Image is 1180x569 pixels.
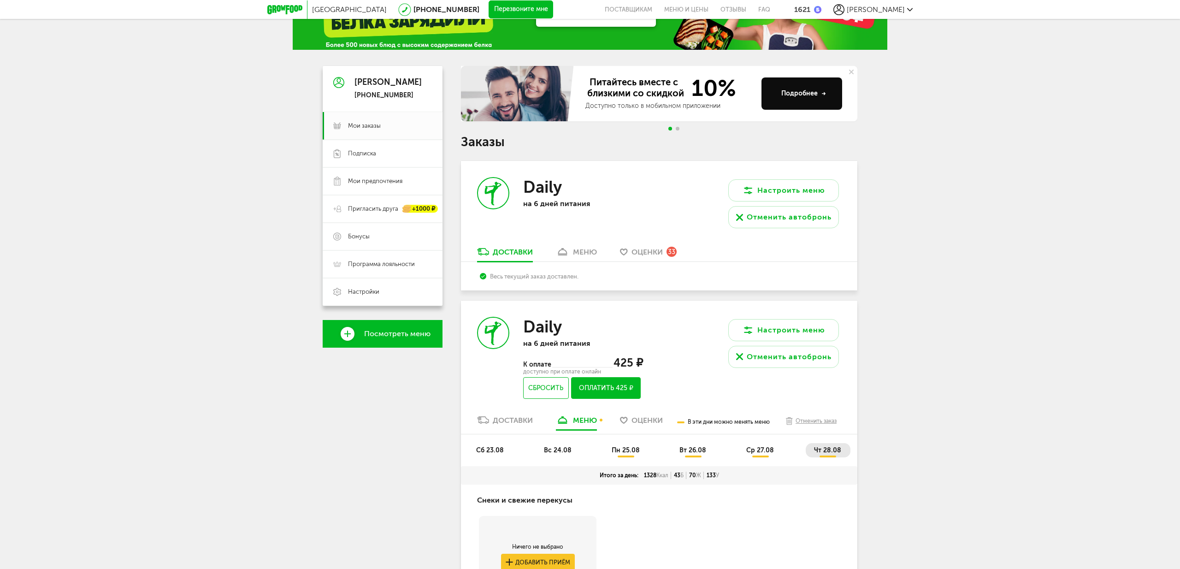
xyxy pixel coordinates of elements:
[641,472,671,479] div: 1328
[523,317,562,337] h3: Daily
[461,66,576,121] img: family-banner.579af9d.jpg
[747,351,832,362] div: Отменить автобронь
[686,472,704,479] div: 70
[814,6,821,13] img: bonus_b.cdccf46.png
[631,248,663,256] span: Оценки
[477,492,572,509] h4: Снеки и свежие перекусы
[348,232,370,241] span: Бонусы
[615,415,667,430] a: Оценки
[348,260,415,268] span: Программа лояльности
[680,472,684,479] span: Б
[728,179,839,202] button: Настроить меню
[323,223,442,250] a: Бонусы
[615,247,681,261] a: Оценки 33
[747,212,832,223] div: Отменить автобронь
[631,416,663,425] span: Оценки
[523,177,562,197] h3: Daily
[573,248,597,256] div: меню
[348,288,379,296] span: Настройки
[847,5,905,14] span: [PERSON_NAME]
[728,346,839,368] button: Отменить автобронь
[348,205,398,213] span: Пригласить друга
[614,356,643,369] span: 425 ₽
[781,415,841,433] button: Отменить заказ
[671,472,686,479] div: 43
[348,177,402,185] span: Мои предпочтения
[323,112,442,140] a: Мои заказы
[716,472,719,479] span: У
[551,247,602,261] a: меню
[364,330,431,338] span: Посмотреть меню
[676,127,679,130] span: Go to slide 2
[501,543,575,551] div: Ничего не выбрано
[323,195,442,223] a: Пригласить друга +1000 ₽
[667,247,677,257] div: 33
[656,472,668,479] span: Ккал
[489,0,553,19] button: Перезвоните мне
[704,472,722,479] div: 133
[573,416,597,425] div: меню
[403,205,438,213] div: +1000 ₽
[348,122,381,130] span: Мои заказы
[312,5,387,14] span: [GEOGRAPHIC_DATA]
[597,472,641,479] div: Итого за день:
[493,248,533,256] div: Доставки
[323,250,442,278] a: Программа лояльности
[354,78,422,87] div: [PERSON_NAME]
[814,446,841,454] span: чт 28.08
[523,377,569,399] button: Сбросить
[696,472,701,479] span: Ж
[493,416,533,425] div: Доставки
[472,415,537,430] a: Доставки
[551,415,602,430] a: меню
[585,77,686,100] span: Питайтесь вместе с близкими со скидкой
[323,320,442,348] a: Посмотреть меню
[480,273,838,280] div: Весь текущий заказ доставлен.
[476,446,504,454] span: сб 23.08
[668,127,672,130] span: Go to slide 1
[781,89,826,98] div: Подробнее
[323,140,442,167] a: Подписка
[686,77,736,100] span: 10%
[612,446,640,454] span: пн 25.08
[679,446,706,454] span: вт 26.08
[585,101,754,111] div: Доступно только в мобильном приложении
[523,339,643,348] p: на 6 дней питания
[523,369,643,374] div: доступно при оплате онлайн
[796,416,837,426] div: Отменить заказ
[523,199,643,208] p: на 6 дней питания
[728,319,839,341] button: Настроить меню
[761,77,842,110] button: Подробнее
[677,411,770,433] div: В эти дни можно менять меню
[354,91,422,100] div: [PHONE_NUMBER]
[461,136,857,148] h1: Заказы
[523,361,552,368] span: К оплате
[794,5,810,14] div: 1621
[413,5,479,14] a: [PHONE_NUMBER]
[728,206,839,228] button: Отменить автобронь
[323,278,442,306] a: Настройки
[472,247,537,261] a: Доставки
[544,446,572,454] span: вс 24.08
[348,149,376,158] span: Подписка
[323,167,442,195] a: Мои предпочтения
[746,446,774,454] span: ср 27.08
[571,377,641,399] button: Оплатить 425 ₽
